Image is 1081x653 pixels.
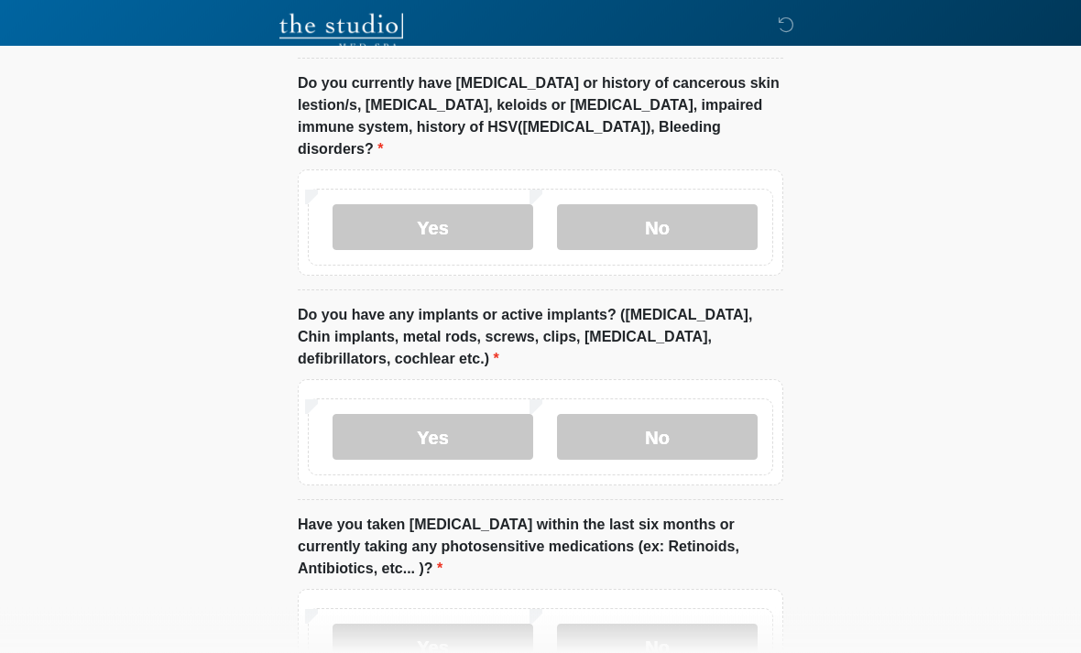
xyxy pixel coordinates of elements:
[279,14,403,50] img: The Studio Med Spa Logo
[557,205,758,251] label: No
[298,515,783,581] label: Have you taken [MEDICAL_DATA] within the last six months or currently taking any photosensitive m...
[557,415,758,461] label: No
[333,415,533,461] label: Yes
[298,73,783,161] label: Do you currently have [MEDICAL_DATA] or history of cancerous skin lestion/s, [MEDICAL_DATA], kelo...
[298,305,783,371] label: Do you have any implants or active implants? ([MEDICAL_DATA], Chin implants, metal rods, screws, ...
[333,205,533,251] label: Yes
